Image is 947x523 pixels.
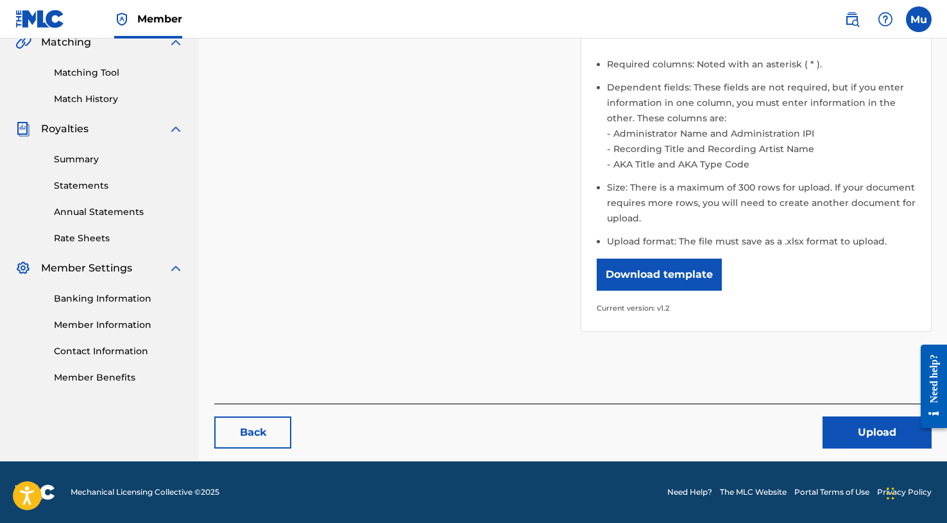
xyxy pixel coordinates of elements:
[54,66,183,80] a: Matching Tool
[15,484,55,500] img: logo
[610,126,916,141] li: Administrator Name and Administration IPI
[54,179,183,193] a: Statements
[823,416,932,449] button: Upload
[15,10,65,28] img: MLC Logo
[114,12,130,27] img: Top Rightsholder
[54,345,183,358] a: Contact Information
[906,6,932,32] div: User Menu
[168,35,183,50] img: expand
[71,486,219,498] span: Mechanical Licensing Collective © 2025
[54,232,183,245] a: Rate Sheets
[794,486,869,498] a: Portal Terms of Use
[54,205,183,219] a: Annual Statements
[597,259,722,291] button: Download template
[878,12,893,27] img: help
[911,334,947,440] iframe: Resource Center
[873,6,898,32] div: Help
[41,121,89,137] span: Royalties
[883,461,947,523] iframe: Chat Widget
[15,35,31,50] img: Matching
[54,92,183,106] a: Match History
[168,261,183,276] img: expand
[887,474,894,513] div: Drag
[607,180,916,234] li: Size: There is a maximum of 300 rows for upload. If your document requires more rows, you will ne...
[877,486,932,498] a: Privacy Policy
[41,35,91,50] span: Matching
[54,318,183,332] a: Member Information
[214,416,291,449] a: Back
[839,6,865,32] a: Public Search
[607,234,916,249] li: Upload format: The file must save as a .xlsx format to upload.
[54,153,183,166] a: Summary
[168,121,183,137] img: expand
[610,157,916,172] li: AKA Title and AKA Type Code
[41,261,132,276] span: Member Settings
[720,486,787,498] a: The MLC Website
[610,141,916,157] li: Recording Title and Recording Artist Name
[54,292,183,305] a: Banking Information
[607,56,916,80] li: Required columns: Noted with an asterisk ( * ).
[597,300,916,316] p: Current version: v1.2
[137,12,182,26] span: Member
[844,12,860,27] img: search
[15,261,31,276] img: Member Settings
[607,80,916,180] li: Dependent fields: These fields are not required, but if you enter information in one column, you ...
[54,371,183,384] a: Member Benefits
[15,121,31,137] img: Royalties
[667,486,712,498] a: Need Help?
